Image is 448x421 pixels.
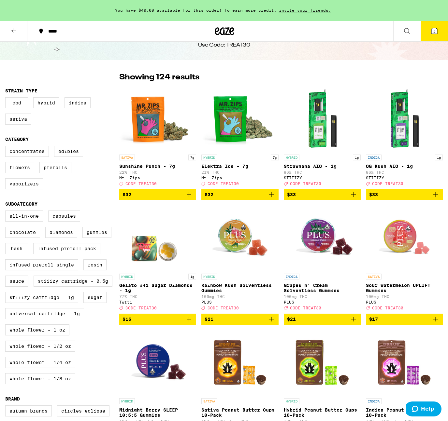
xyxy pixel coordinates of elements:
span: CODE TREAT30 [290,182,321,186]
label: Prerolls [39,162,71,173]
span: $21 [287,317,296,322]
p: 100mg THC [284,294,361,299]
button: Add to bag [201,189,278,200]
p: Sour Watermelon UPLIFT Gummies [366,283,443,293]
label: CBD [5,97,28,108]
p: 77% THC [119,294,196,299]
img: Tutti - Gelato #41 Sugar Diamonds - 1g [125,205,190,270]
a: Open page for Elektra Ice - 7g from Mr. Zips [201,86,278,189]
button: 2 [421,21,448,41]
span: CODE TREAT30 [372,182,403,186]
p: 7g [188,155,196,160]
img: PLUS - Sour Watermelon UPLIFT Gummies [372,205,437,270]
p: 7g [271,155,279,160]
span: $16 [123,317,131,322]
span: $33 [369,192,378,197]
label: Whole Flower - 1/2 oz [5,341,75,352]
p: Rainbow Kush Solventless Gummies [201,283,278,293]
label: Edibles [54,146,83,157]
span: You have $40.00 available for this order! To earn more credit, [115,8,277,12]
a: Open page for Rainbow Kush Solventless Gummies from PLUS [201,205,278,313]
label: Flowers [5,162,34,173]
p: OG Kush AIO - 1g [366,164,443,169]
legend: Brand [5,396,20,401]
legend: Strain Type [5,88,37,93]
label: Gummies [82,227,111,238]
button: Add to bag [284,189,361,200]
span: CODE TREAT30 [290,306,321,310]
legend: Category [5,137,29,142]
p: 86% THC [366,170,443,174]
img: PLUS - Rainbow Kush Solventless Gummies [207,205,272,270]
span: $21 [205,317,213,322]
label: Sugar [83,292,107,303]
span: CODE TREAT30 [125,182,157,186]
div: PLUS [201,300,278,304]
p: 86% THC [284,170,361,174]
label: Whole Flower - 1/8 oz [5,373,75,384]
div: Use Code: TREAT30 [198,42,250,49]
span: $32 [205,192,213,197]
img: STIIIZY - Strawnana AIO - 1g [290,86,355,151]
p: INDICA [366,398,382,404]
span: invite your friends. [277,8,333,12]
p: HYBRID [119,398,135,404]
label: Sativa [5,114,31,125]
label: Hash [5,243,28,254]
label: Infused Preroll Single [5,259,78,270]
label: Rosin [83,259,107,270]
img: Emerald Sky - Indica Peanut Butter Cups 10-Pack [372,330,437,395]
button: Add to bag [201,314,278,325]
img: Emerald Sky - Hybrid Peanut Butter Cups 10-Pack [290,330,355,395]
p: SATIVA [366,274,382,279]
a: Open page for Gelato #41 Sugar Diamonds - 1g from Tutti [119,205,196,313]
label: Indica [65,97,91,108]
p: Hybrid Peanut Butter Cups 10-Pack [284,407,361,418]
img: Emerald Sky - Sativa Peanut Butter Cups 10-Pack [207,330,272,395]
label: Capsules [48,210,80,222]
label: Whole Flower - 1 oz [5,324,69,335]
span: $33 [287,192,296,197]
p: Elektra Ice - 7g [201,164,278,169]
a: Open page for Sour Watermelon UPLIFT Gummies from PLUS [366,205,443,313]
button: Add to bag [119,314,196,325]
button: Add to bag [366,189,443,200]
label: Whole Flower - 1/4 oz [5,357,75,368]
p: HYBRID [119,274,135,279]
p: 100mg THC [366,294,443,299]
label: Concentrates [5,146,49,157]
label: Infused Preroll Pack [33,243,100,254]
span: CODE TREAT30 [372,306,403,310]
legend: Subcategory [5,201,37,207]
div: PLUS [284,300,361,304]
div: STIIIZY [366,176,443,180]
p: HYBRID [201,155,217,160]
p: HYBRID [201,274,217,279]
label: STIIIZY Cartridge - 1g [5,292,78,303]
p: 1g [353,155,361,160]
p: 21% THC [201,170,278,174]
a: Open page for Strawnana AIO - 1g from STIIIZY [284,86,361,189]
p: SATIVA [201,398,217,404]
label: Circles Eclipse [57,405,109,416]
label: STIIIZY Cartridge - 0.5g [34,276,112,287]
p: Indica Peanut Butter Cups 10-Pack [366,407,443,418]
img: Mr. Zips - Elektra Ice - 7g [202,86,278,151]
p: INDICA [284,274,299,279]
p: SATIVA [119,155,135,160]
img: PLUS - Midnight Berry SLEEP 10:5:5 Gummies [125,330,190,395]
div: STIIIZY [284,176,361,180]
img: PLUS - Grapes n' Cream Solventless Gummies [290,205,355,270]
button: Add to bag [119,189,196,200]
span: CODE TREAT30 [208,182,239,186]
p: 1g [188,274,196,279]
span: 2 [433,30,435,34]
div: Mr. Zips [201,176,278,180]
p: Sunshine Punch - 7g [119,164,196,169]
div: Mr. Zips [119,176,196,180]
p: Showing 124 results [119,72,199,83]
p: INDICA [366,155,382,160]
p: Sativa Peanut Butter Cups 10-Pack [201,407,278,418]
p: HYBRID [284,155,299,160]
